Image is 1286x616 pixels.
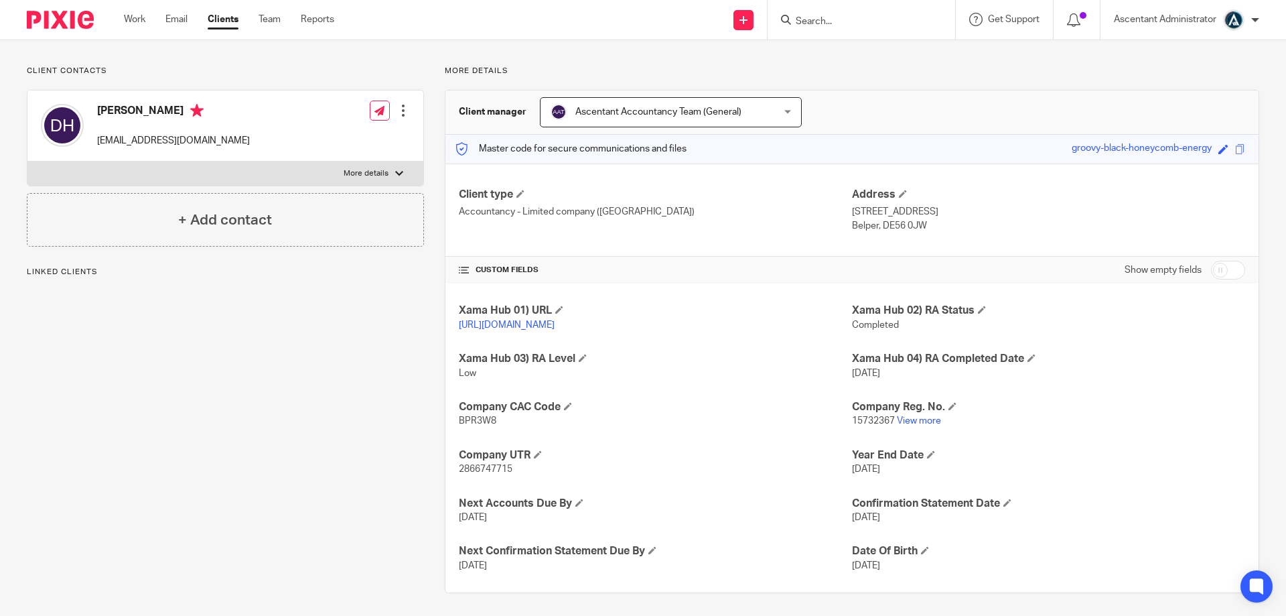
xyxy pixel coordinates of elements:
span: [DATE] [852,513,880,522]
h4: Xama Hub 02) RA Status [852,304,1245,318]
span: Completed [852,320,899,330]
span: 2866747715 [459,465,512,474]
h3: Client manager [459,105,526,119]
span: BPR3W8 [459,416,496,426]
span: [DATE] [852,561,880,570]
img: Ascentant%20Round%20Only.png [1223,9,1244,31]
p: More details [344,168,388,179]
h4: Year End Date [852,448,1245,463]
h4: Next Confirmation Statement Due By [459,544,852,558]
label: Show empty fields [1125,263,1202,277]
h4: [PERSON_NAME] [97,104,250,121]
h4: Client type [459,188,852,202]
p: [STREET_ADDRESS] [852,205,1245,219]
div: groovy-black-honeycomb-energy [1072,141,1212,157]
p: Linked clients [27,267,424,278]
span: Get Support [988,15,1040,24]
h4: Confirmation Statement Date [852,497,1245,511]
span: [DATE] [459,561,487,570]
p: Belper, DE56 0JW [852,219,1245,233]
span: [DATE] [459,513,487,522]
a: Work [124,13,145,26]
a: Team [259,13,281,26]
a: [URL][DOMAIN_NAME] [459,320,555,330]
p: [EMAIL_ADDRESS][DOMAIN_NAME] [97,134,250,147]
p: Ascentant Administrator [1114,13,1216,26]
p: Master code for secure communications and files [455,142,687,156]
span: 15732367 [852,416,895,426]
a: Reports [301,13,334,26]
span: [DATE] [852,465,880,474]
h4: Xama Hub 04) RA Completed Date [852,352,1245,366]
p: Accountancy - Limited company ([GEOGRAPHIC_DATA]) [459,205,852,219]
i: Primary [190,104,204,117]
span: [DATE] [852,369,880,378]
img: svg%3E [41,104,84,147]
h4: Company UTR [459,448,852,463]
p: Client contacts [27,66,424,76]
h4: Xama Hub 03) RA Level [459,352,852,366]
span: Ascentant Accountancy Team (General) [575,107,741,117]
h4: + Add contact [178,210,272,231]
span: Low [459,369,476,378]
h4: Xama Hub 01) URL [459,304,852,318]
h4: Date Of Birth [852,544,1245,558]
a: Clients [208,13,238,26]
img: svg%3E [551,104,567,120]
h4: Address [852,188,1245,202]
input: Search [794,16,915,28]
a: View more [897,416,941,426]
h4: Company Reg. No. [852,400,1245,414]
p: More details [445,66,1259,76]
img: Pixie [27,11,94,29]
h4: Company CAC Code [459,400,852,414]
h4: CUSTOM FIELDS [459,265,852,275]
a: Email [165,13,188,26]
h4: Next Accounts Due By [459,497,852,511]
